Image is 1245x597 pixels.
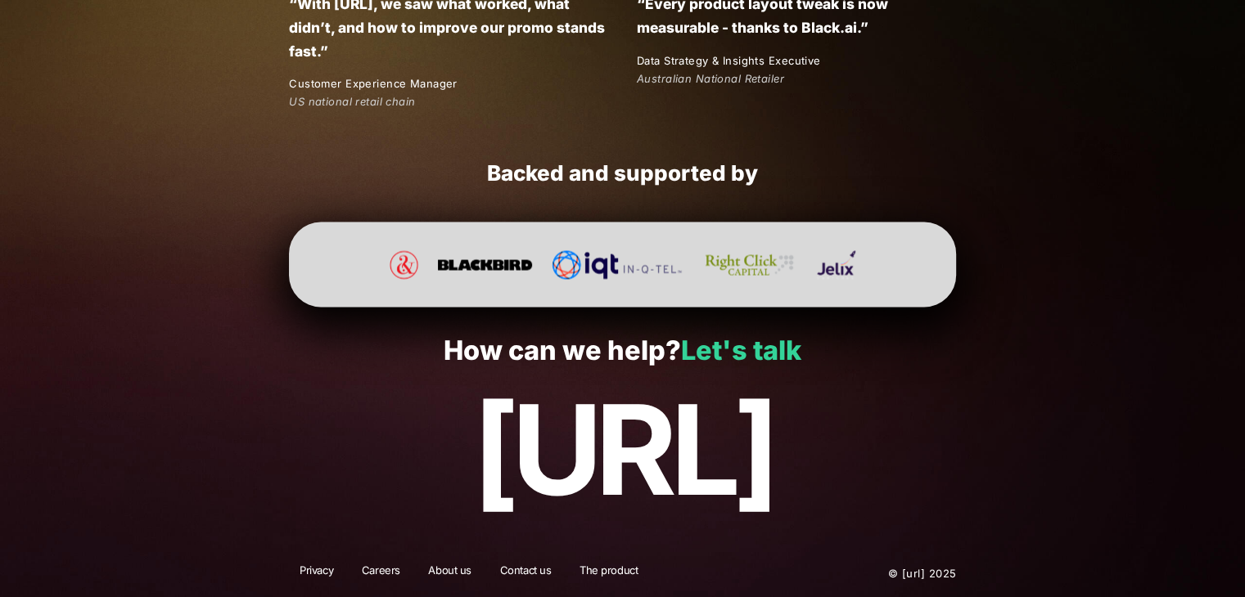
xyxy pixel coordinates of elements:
a: Let's talk [681,334,801,366]
img: Right Click Capital Website [701,250,797,279]
em: Australian National Retailer [637,71,784,84]
img: Jelix Ventures Website [817,250,855,279]
img: In-Q-Tel (IQT) [552,250,682,279]
p: © [URL] 2025 [789,562,956,583]
img: Pan Effect Website [390,250,418,279]
p: Customer Experience Manager [289,74,608,92]
a: The product [569,562,648,583]
em: US national retail chain [289,94,415,107]
h2: Backed and supported by [289,159,956,186]
p: How can we help? [35,335,1209,366]
p: Data Strategy & Insights Executive [637,52,956,69]
a: Careers [351,562,411,583]
a: About us [417,562,482,583]
img: Blackbird Ventures Website [438,250,533,279]
a: Privacy [289,562,344,583]
a: Contact us [489,562,562,583]
p: [URL] [35,379,1209,519]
